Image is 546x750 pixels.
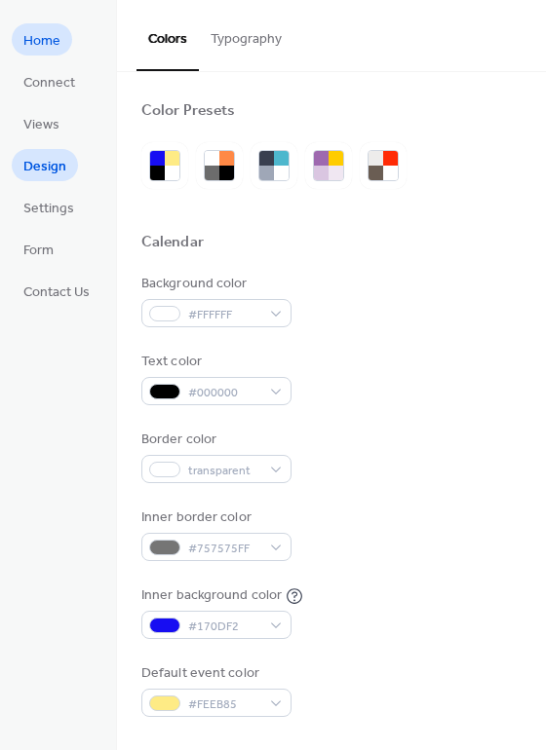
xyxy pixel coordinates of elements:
[12,65,87,97] a: Connect
[12,191,86,223] a: Settings
[188,461,260,481] span: transparent
[23,115,59,135] span: Views
[141,352,288,372] div: Text color
[12,107,71,139] a: Views
[12,149,78,181] a: Design
[23,73,75,94] span: Connect
[23,282,90,303] span: Contact Us
[12,23,72,56] a: Home
[188,694,260,715] span: #FEEB85
[23,157,66,177] span: Design
[23,31,60,52] span: Home
[188,617,260,637] span: #170DF2
[188,383,260,403] span: #000000
[12,275,101,307] a: Contact Us
[188,305,260,325] span: #FFFFFF
[141,585,282,606] div: Inner background color
[141,101,235,122] div: Color Presets
[141,507,288,528] div: Inner border color
[188,539,260,559] span: #757575FF
[12,233,65,265] a: Form
[141,430,288,450] div: Border color
[141,663,288,684] div: Default event color
[141,274,288,294] div: Background color
[23,241,54,261] span: Form
[141,233,204,253] div: Calendar
[23,199,74,219] span: Settings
